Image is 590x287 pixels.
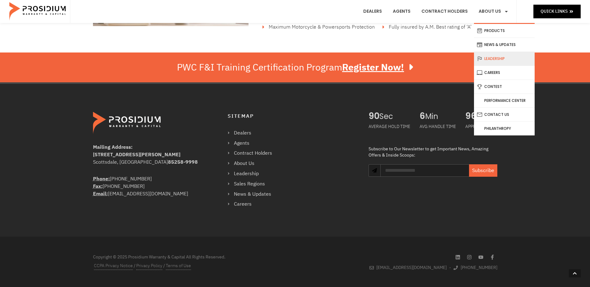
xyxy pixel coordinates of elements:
div: APPROVAL RATE [465,121,497,132]
a: Agents [228,139,278,148]
a: Contest [474,80,535,93]
div: [PHONE_NUMBER] [PHONE_NUMBER] [EMAIL_ADDRESS][DOMAIN_NAME] [93,175,203,198]
abbr: Fax [93,183,103,190]
form: Newsletter Form [380,164,497,183]
span: Quick Links [541,7,568,15]
a: Philanthropy [474,122,535,135]
b: Mailing Address: [93,143,132,151]
a: Dealers [228,129,278,138]
a: Contact Us [474,108,535,121]
h4: Sitemap [228,112,356,121]
a: [EMAIL_ADDRESS][DOMAIN_NAME] [369,264,447,271]
strong: Phone: [93,175,110,183]
abbr: Phone Number [93,175,110,183]
span: 90 [369,112,379,121]
span: Maximum Motorcycle & Powersports Protection [267,23,375,31]
div: AVG HANDLE TIME [420,121,456,132]
nav: Menu [228,129,278,209]
a: Privacy Policy [136,262,162,270]
a: Careers [474,66,535,80]
a: Sales Regions [228,180,278,189]
span: Sec [379,112,410,121]
a: Performance Center [474,94,535,107]
div: / / [93,262,292,270]
a: Leadership [228,169,278,178]
a: Terms of Use [166,262,191,270]
div: AVERAGE HOLD TIME [369,121,410,132]
span: 6 [420,112,425,121]
span: [EMAIL_ADDRESS][DOMAIN_NAME] [375,264,447,271]
a: Contract Holders [228,149,278,158]
a: About Us [228,159,278,168]
a: Careers [228,200,278,209]
span: 96 [465,112,476,121]
span: [PHONE_NUMBER] [459,264,497,271]
span: Min [425,112,456,121]
span: Subscribe [472,167,494,174]
a: [PHONE_NUMBER] [453,264,497,271]
strong: Fax: [93,183,103,190]
div: Subscribe to Our Newsletter to get Important News, Amazing Offers & Inside Scoops: [369,146,497,158]
u: Register Now! [342,60,404,74]
strong: Email: [93,190,108,198]
a: Quick Links [533,5,581,18]
ul: About Us [474,23,535,135]
div: Copyright © 2025 Prosidium Warranty & Capital All Rights Reserved. [93,254,292,260]
span: Fully insured by A.M. Best rating of ‘A’ [387,23,472,31]
div: Scottsdale, [GEOGRAPHIC_DATA] [93,158,203,166]
abbr: Email Address [93,190,108,198]
a: CCPA Privacy Notice [94,262,133,270]
div: PWC F&I Training Certification Program [177,62,413,73]
a: Leadership [474,52,535,66]
a: Products [474,24,535,38]
b: 85258-9998 [168,158,198,166]
a: News & Updates [228,190,278,199]
b: [STREET_ADDRESS][PERSON_NAME] [93,151,180,158]
button: Subscribe [469,164,497,177]
a: News & Updates [474,38,535,52]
